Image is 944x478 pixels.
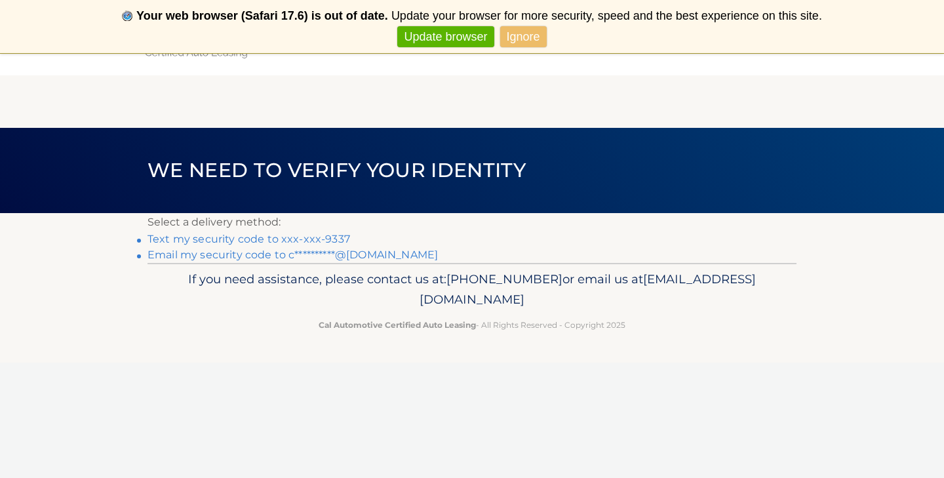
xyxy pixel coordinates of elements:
[136,9,388,22] b: Your web browser (Safari 17.6) is out of date.
[319,320,476,330] strong: Cal Automotive Certified Auto Leasing
[147,249,438,261] a: Email my security code to c**********@[DOMAIN_NAME]
[147,233,350,245] a: Text my security code to xxx-xxx-9337
[391,9,822,22] span: Update your browser for more security, speed and the best experience on this site.
[156,318,788,332] p: - All Rights Reserved - Copyright 2025
[147,158,526,182] span: We need to verify your identity
[500,26,547,48] a: Ignore
[446,271,562,287] span: [PHONE_NUMBER]
[147,213,796,231] p: Select a delivery method:
[156,269,788,311] p: If you need assistance, please contact us at: or email us at
[397,26,494,48] a: Update browser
